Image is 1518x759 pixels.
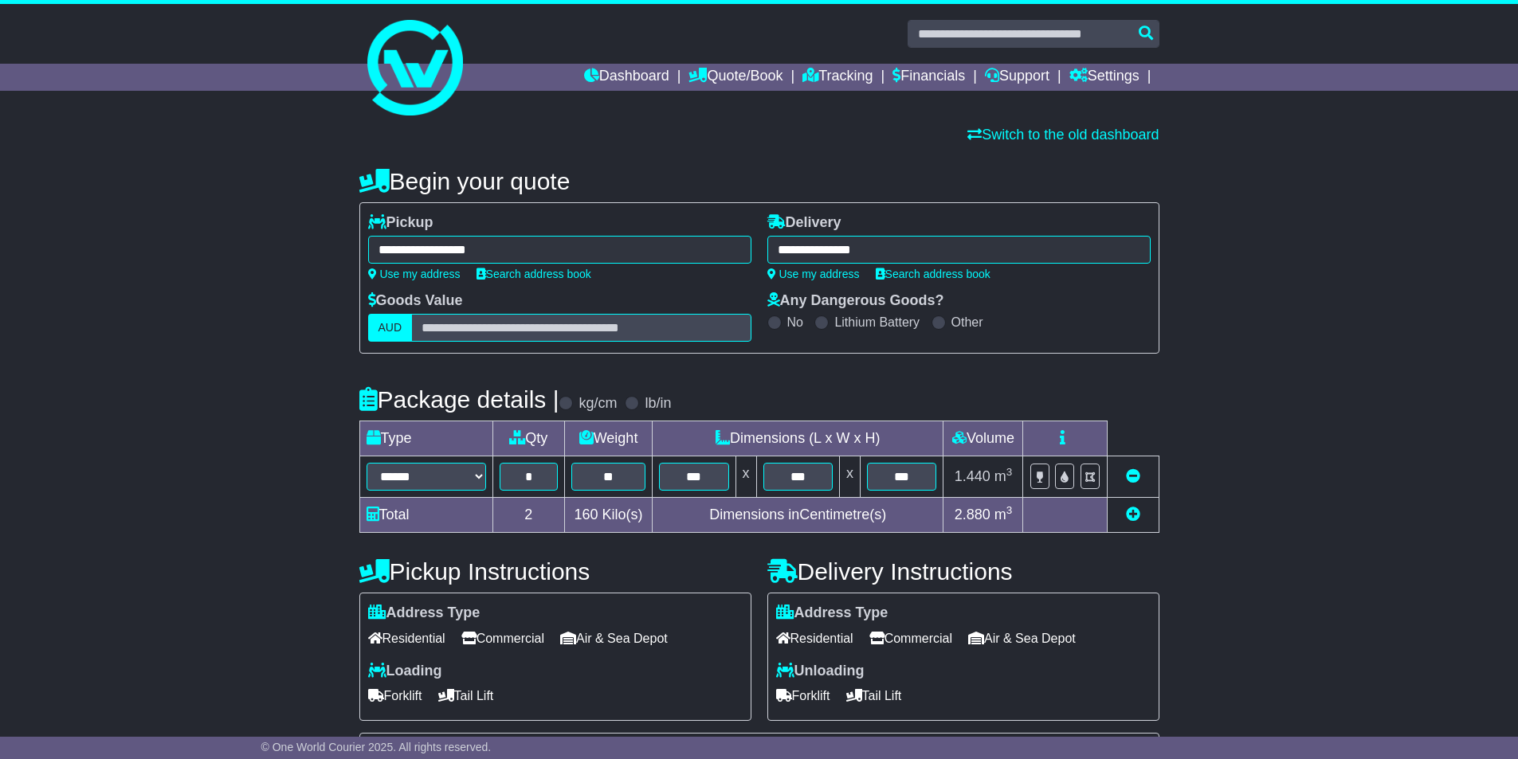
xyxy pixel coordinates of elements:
[951,315,983,330] label: Other
[955,468,990,484] span: 1.440
[645,395,671,413] label: lb/in
[492,498,565,533] td: 2
[368,292,463,310] label: Goods Value
[359,168,1159,194] h4: Begin your quote
[368,626,445,651] span: Residential
[1126,468,1140,484] a: Remove this item
[1126,507,1140,522] a: Add new item
[1006,504,1013,516] sup: 3
[368,663,442,680] label: Loading
[968,626,1076,651] span: Air & Sea Depot
[892,64,965,91] a: Financials
[776,683,830,708] span: Forklift
[368,314,413,342] label: AUD
[653,498,943,533] td: Dimensions in Centimetre(s)
[776,663,865,680] label: Unloading
[359,386,559,413] h4: Package details |
[688,64,783,91] a: Quote/Book
[776,626,853,651] span: Residential
[943,421,1023,456] td: Volume
[767,558,1159,585] h4: Delivery Instructions
[776,604,888,622] label: Address Type
[368,683,422,708] span: Forklift
[767,214,841,232] label: Delivery
[368,214,433,232] label: Pickup
[359,498,492,533] td: Total
[955,507,990,522] span: 2.880
[967,127,1159,143] a: Switch to the old dashboard
[565,421,653,456] td: Weight
[560,626,668,651] span: Air & Sea Depot
[767,268,860,280] a: Use my address
[802,64,873,91] a: Tracking
[834,315,920,330] label: Lithium Battery
[368,268,461,280] a: Use my address
[653,421,943,456] td: Dimensions (L x W x H)
[1006,466,1013,478] sup: 3
[735,456,756,498] td: x
[579,395,617,413] label: kg/cm
[985,64,1049,91] a: Support
[368,604,481,622] label: Address Type
[492,421,565,456] td: Qty
[359,421,492,456] td: Type
[876,268,990,280] a: Search address book
[869,626,952,651] span: Commercial
[994,468,1013,484] span: m
[846,683,902,708] span: Tail Lift
[438,683,494,708] span: Tail Lift
[584,64,669,91] a: Dashboard
[787,315,803,330] label: No
[994,507,1013,522] span: m
[575,507,598,522] span: 160
[477,268,591,280] a: Search address book
[565,498,653,533] td: Kilo(s)
[767,292,944,310] label: Any Dangerous Goods?
[359,558,751,585] h4: Pickup Instructions
[1069,64,1139,91] a: Settings
[461,626,544,651] span: Commercial
[261,741,492,753] span: © One World Courier 2025. All rights reserved.
[839,456,860,498] td: x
